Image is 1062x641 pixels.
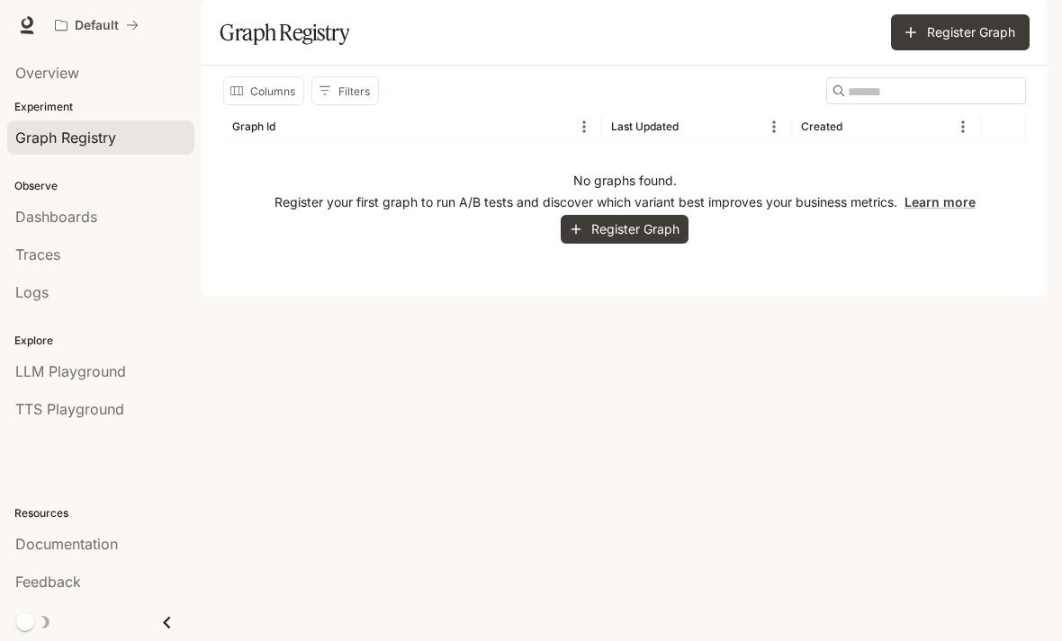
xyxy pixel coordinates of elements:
button: All workspaces [47,7,147,43]
p: Default [75,18,119,33]
button: Select columns [223,76,304,105]
button: Register Graph [561,215,688,245]
div: Created [801,120,842,133]
h1: Graph Registry [220,14,349,50]
div: Graph Id [232,120,275,133]
button: Sort [844,113,871,140]
button: Menu [571,113,598,140]
div: Search [826,77,1026,104]
div: Last Updated [611,120,679,133]
p: No graphs found. [573,172,677,190]
button: Show filters [311,76,379,105]
a: Learn more [904,194,976,209]
button: Register Graph [891,14,1030,50]
button: Menu [760,113,787,140]
button: Sort [680,113,707,140]
button: Menu [949,113,976,140]
button: Sort [277,113,304,140]
p: Register your first graph to run A/B tests and discover which variant best improves your business... [274,193,976,211]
